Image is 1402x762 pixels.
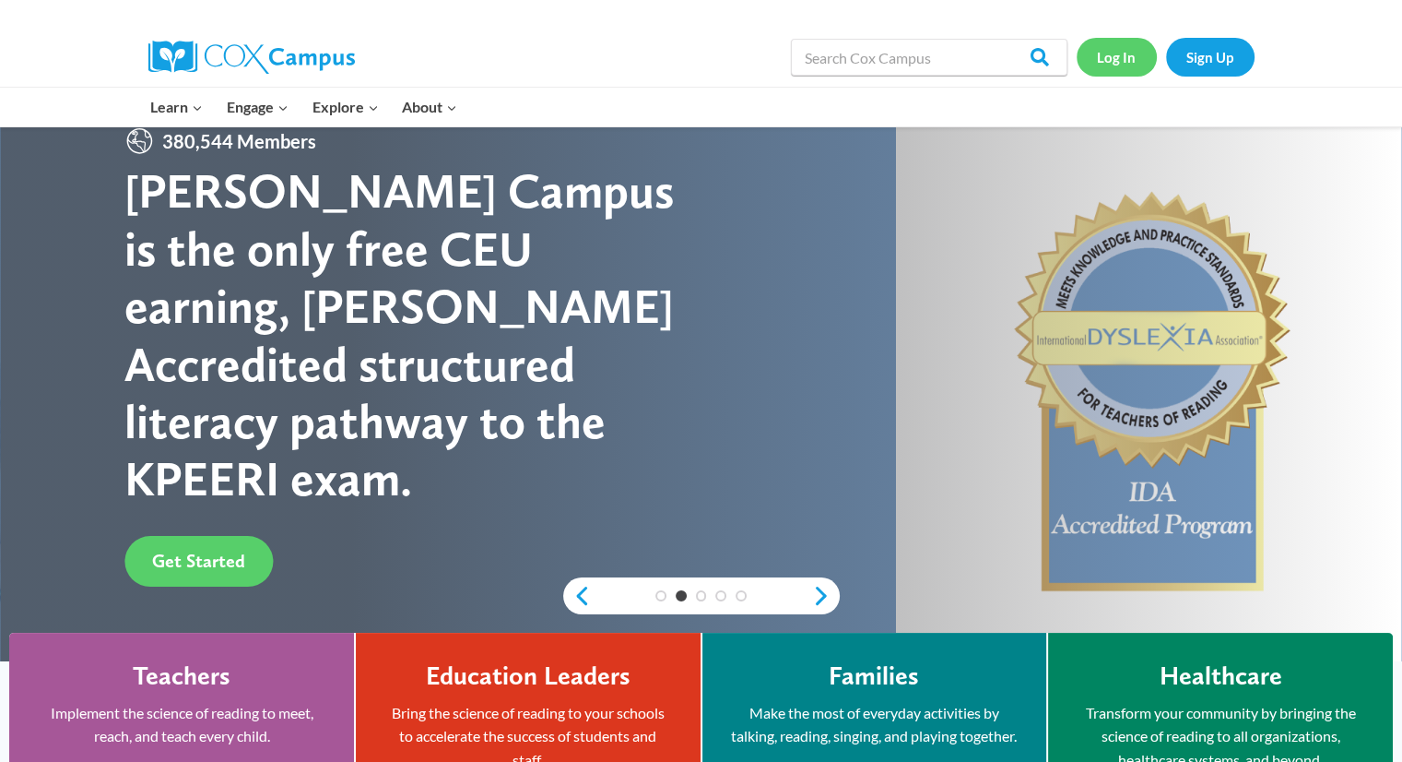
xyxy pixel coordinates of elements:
button: Child menu of Explore [300,88,391,126]
p: Implement the science of reading to meet, reach, and teach every child. [37,701,326,748]
a: previous [563,585,591,607]
button: Child menu of About [390,88,469,126]
a: Log In [1077,38,1157,76]
span: 380,544 Members [155,126,324,156]
h4: Families [829,661,919,692]
p: Make the most of everyday activities by talking, reading, singing, and playing together. [730,701,1019,748]
a: 2 [676,590,687,601]
span: Get Started [152,550,245,572]
input: Search Cox Campus [791,39,1067,76]
a: 3 [696,590,707,601]
a: 5 [736,590,747,601]
h4: Teachers [133,661,230,692]
a: Get Started [124,536,273,587]
a: Sign Up [1166,38,1255,76]
h4: Healthcare [1159,661,1281,692]
a: 4 [715,590,726,601]
nav: Secondary Navigation [1077,38,1255,76]
img: Cox Campus [148,41,355,74]
h4: Education Leaders [426,661,630,692]
button: Child menu of Learn [139,88,216,126]
div: content slider buttons [563,577,840,614]
nav: Primary Navigation [139,88,469,126]
button: Child menu of Engage [215,88,300,126]
div: [PERSON_NAME] Campus is the only free CEU earning, [PERSON_NAME] Accredited structured literacy p... [124,162,701,507]
a: next [812,585,840,607]
a: 1 [655,590,666,601]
